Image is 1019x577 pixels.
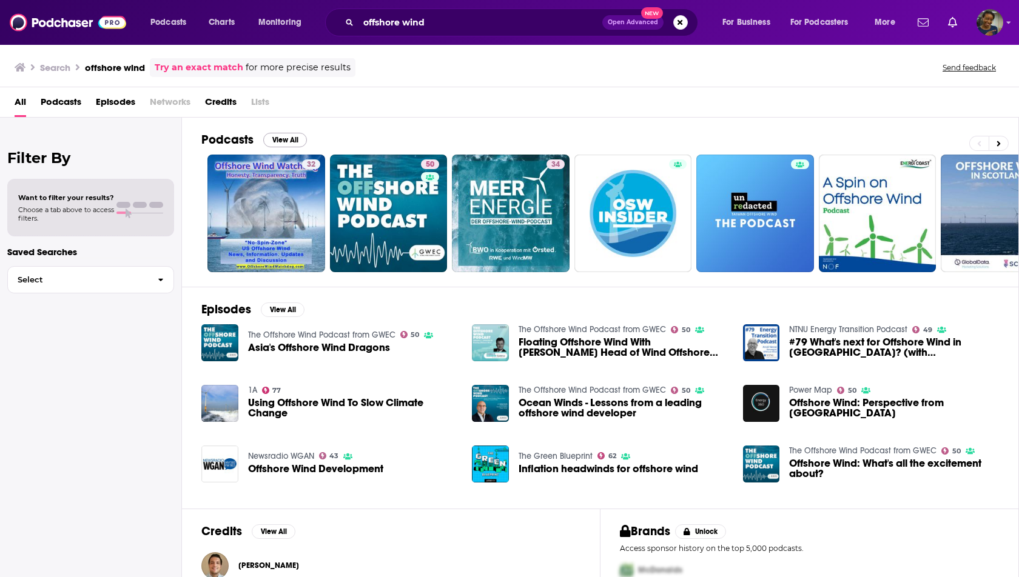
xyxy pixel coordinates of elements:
a: Asia's Offshore Wind Dragons [201,324,238,361]
span: 50 [426,159,434,171]
button: open menu [250,13,317,32]
img: Inflation headwinds for offshore wind [472,445,509,482]
img: Using Offshore Wind To Slow Climate Change [201,385,238,422]
button: Open AdvancedNew [602,15,664,30]
button: View All [261,302,304,317]
a: Show notifications dropdown [913,12,933,33]
img: Offshore Wind Development [201,445,238,482]
span: Floating Offshore Wind With [PERSON_NAME] Head of Wind Offshore Portfolio Management at Siemens G... [519,337,728,358]
button: open menu [866,13,910,32]
span: [PERSON_NAME] [238,561,299,570]
img: #79 What's next for Offshore Wind in Norway? (with Arvid Nesse, Norwegian Offshore Wind) [743,324,780,361]
a: Ocean Winds - Lessons from a leading offshore wind developer [519,398,728,418]
a: The Offshore Wind Podcast from GWEC [519,385,666,395]
a: The Offshore Wind Podcast from GWEC [519,324,666,335]
h3: offshore wind [85,62,145,73]
span: Monitoring [258,14,301,31]
a: 50 [837,387,856,394]
a: EpisodesView All [201,302,304,317]
span: 34 [551,159,560,171]
button: Send feedback [939,62,1000,73]
a: #79 What's next for Offshore Wind in Norway? (with Arvid Nesse, Norwegian Offshore Wind) [789,337,999,358]
span: 62 [608,453,616,459]
span: for more precise results [246,61,351,75]
button: View All [252,524,295,539]
a: Offshore Wind Development [248,464,383,474]
a: Offshore Wind: Perspective from Germany [743,385,780,422]
a: 32 [302,159,320,169]
button: open menu [142,13,202,32]
span: Want to filter your results? [18,193,114,202]
span: For Business [722,14,770,31]
span: 49 [923,327,932,333]
span: 77 [272,388,281,393]
a: Charts [201,13,242,32]
span: Lists [251,92,269,117]
a: Asia's Offshore Wind Dragons [248,342,390,353]
span: 50 [848,388,856,393]
h2: Brands [620,524,670,539]
span: 50 [411,332,419,338]
a: CreditsView All [201,524,295,539]
button: Select [7,266,174,293]
span: Charts [209,14,235,31]
a: 50 [421,159,439,169]
a: The Offshore Wind Podcast from GWEC [248,330,395,340]
a: 50 [671,387,690,394]
h2: Podcasts [201,132,254,147]
a: 77 [262,387,281,394]
a: 49 [912,326,932,333]
a: 50 [330,155,448,272]
a: Inflation headwinds for offshore wind [519,464,698,474]
img: Offshore Wind: What's all the excitement about? [743,445,780,482]
span: Networks [150,92,190,117]
button: Show profile menu [977,9,1003,36]
button: Unlock [675,524,727,539]
a: 32 [207,155,325,272]
div: Search podcasts, credits, & more... [337,8,710,36]
a: Alejandro Jimenez Gomez [238,561,299,570]
a: 50 [671,326,690,333]
a: Ocean Winds - Lessons from a leading offshore wind developer [472,385,509,422]
a: Using Offshore Wind To Slow Climate Change [248,398,458,418]
span: Podcasts [41,92,81,117]
a: Newsradio WGAN [248,451,314,461]
span: Podcasts [150,14,186,31]
span: Select [8,276,148,284]
span: 50 [682,327,690,333]
img: User Profile [977,9,1003,36]
h2: Credits [201,524,242,539]
a: The Offshore Wind Podcast from GWEC [789,445,937,456]
a: 50 [400,331,420,338]
span: 43 [329,453,338,459]
a: Show notifications dropdown [943,12,962,33]
p: Access sponsor history on the top 5,000 podcasts. [620,544,999,553]
a: Try an exact match [155,61,243,75]
button: open menu [782,13,866,32]
a: 43 [319,452,339,459]
h2: Episodes [201,302,251,317]
a: 1A [248,385,257,395]
a: The Green Blueprint [519,451,593,461]
h2: Filter By [7,149,174,167]
a: Credits [205,92,237,117]
a: Episodes [96,92,135,117]
span: Offshore Wind: Perspective from [GEOGRAPHIC_DATA] [789,398,999,418]
img: Floating Offshore Wind With Stephan Buller Head of Wind Offshore Portfolio Management at Siemens ... [472,324,509,361]
span: All [15,92,26,117]
span: Logged in as sabrinajohnson [977,9,1003,36]
a: Power Map [789,385,832,395]
button: View All [263,133,307,147]
a: Podchaser - Follow, Share and Rate Podcasts [10,11,126,34]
